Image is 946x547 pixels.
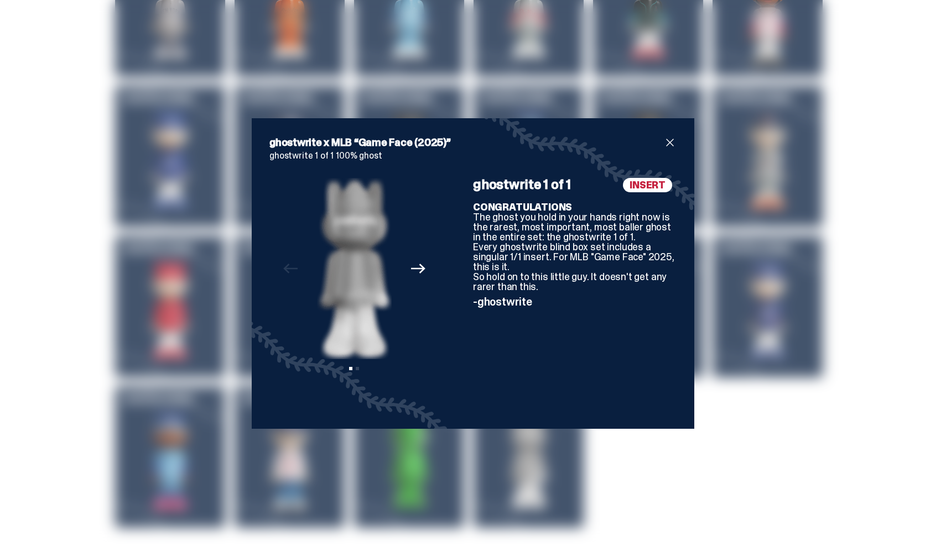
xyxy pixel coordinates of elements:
[473,178,677,191] h4: ghostwrite 1 of 1
[349,367,352,370] button: View slide 1
[473,296,677,307] p: -ghostwrite
[623,178,672,192] span: INSERT
[663,136,677,149] button: close
[269,151,677,160] p: ghostwrite 1 of 1 100% ghost
[317,178,392,359] img: ghostwrite%20mlb%20game%20face%201of1%20front.png
[356,367,359,370] button: View slide 2
[473,201,572,214] b: CONGRATULATIONS
[269,136,663,149] h2: ghostwrite x MLB “Game Face (2025)”
[406,256,430,281] button: Next
[473,202,677,292] p: The ghost you hold in your hands right now is the rarest, most important, most baller ghost in th...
